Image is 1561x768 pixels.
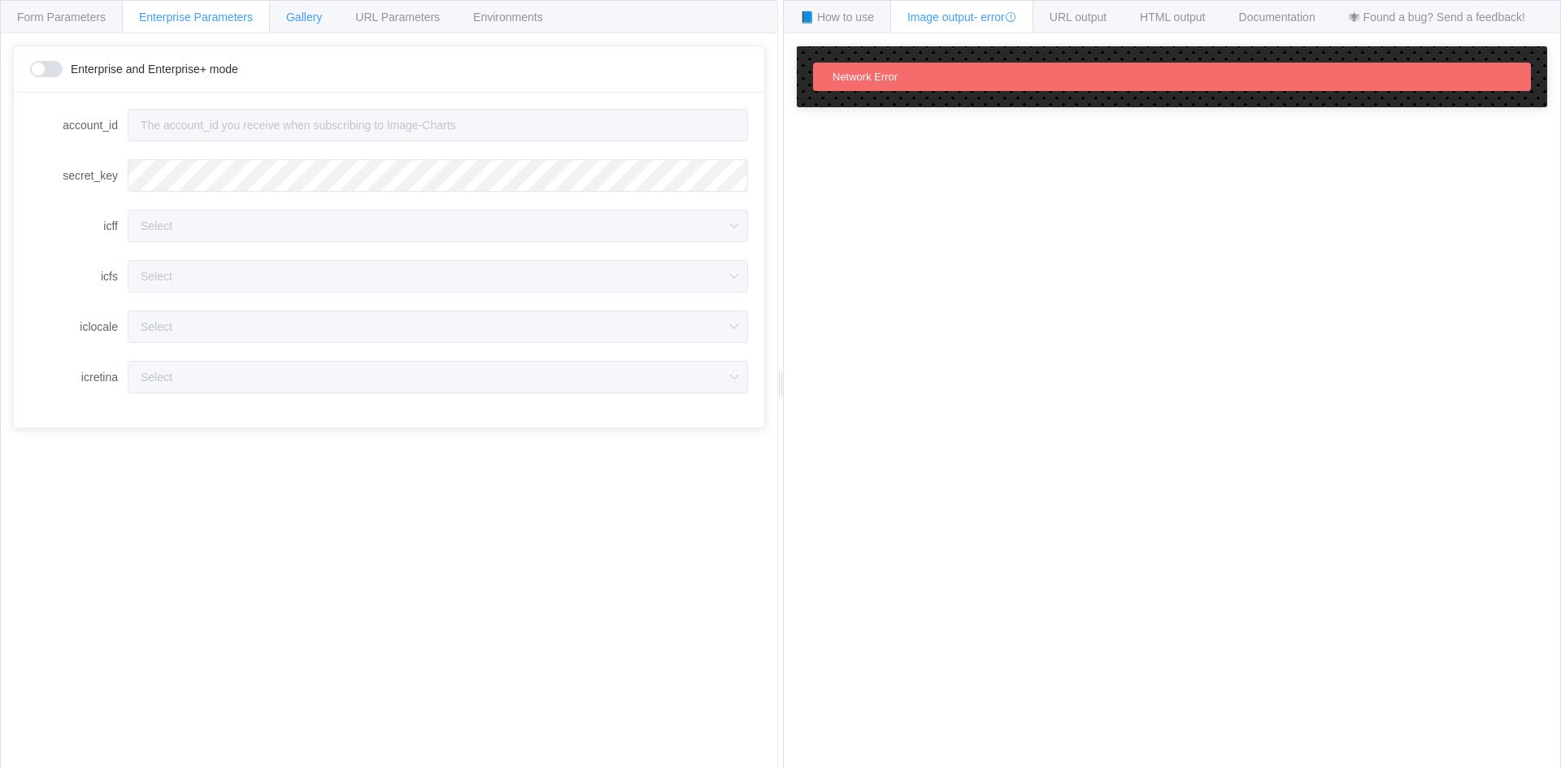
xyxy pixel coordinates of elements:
span: 📘 How to use [800,11,874,24]
label: icretina [30,361,128,393]
span: Environments [473,11,543,24]
label: icff [30,210,128,242]
label: secret_key [30,159,128,192]
label: icfs [30,260,128,293]
span: 🕷 Found a bug? Send a feedback! [1349,11,1525,24]
span: Gallery [286,11,322,24]
span: Enterprise Parameters [139,11,253,24]
label: iclocale [30,310,128,343]
span: Enterprise and Enterprise+ mode [71,63,238,75]
input: Select [128,361,748,393]
span: Documentation [1239,11,1315,24]
input: Select [128,310,748,343]
label: account_id [30,109,128,141]
input: The account_id you receive when subscribing to Image-Charts [128,109,748,141]
span: Form Parameters [17,11,106,24]
span: HTML output [1140,11,1205,24]
input: Select [128,260,748,293]
span: - error [974,11,1016,24]
span: Image output [907,11,1016,24]
span: Network Error [833,71,898,83]
input: Select [128,210,748,242]
span: URL Parameters [355,11,440,24]
span: URL output [1050,11,1107,24]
